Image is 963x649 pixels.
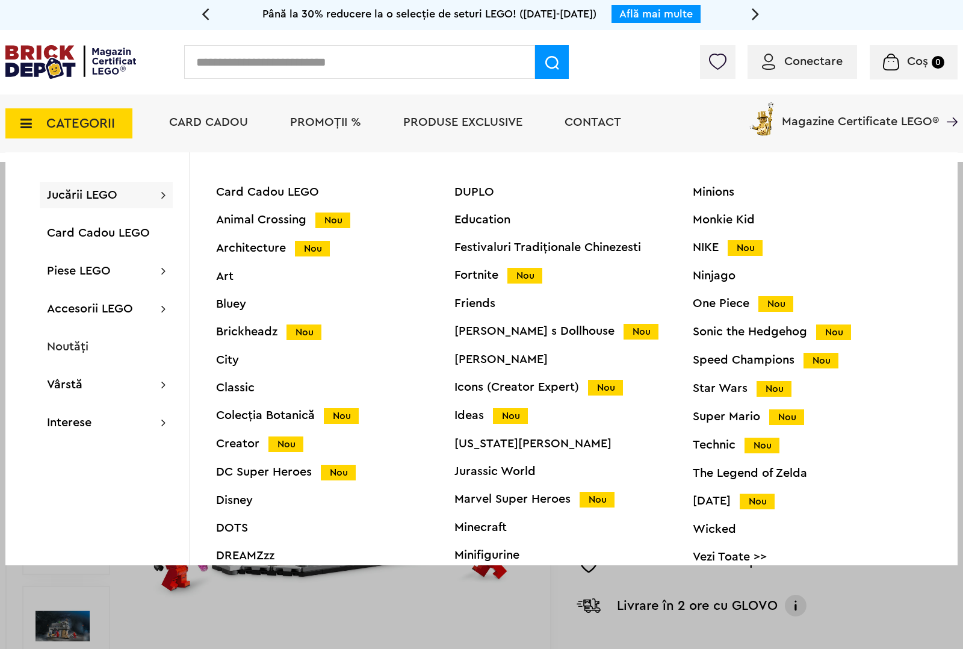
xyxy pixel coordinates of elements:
[619,8,693,19] a: Află mai multe
[169,116,248,128] a: Card Cadou
[932,56,944,69] small: 0
[784,55,843,67] span: Conectare
[46,117,115,130] span: CATEGORII
[262,8,596,19] span: Până la 30% reducere la o selecție de seturi LEGO! ([DATE]-[DATE])
[782,100,939,128] span: Magazine Certificate LEGO®
[565,116,621,128] a: Contact
[939,100,958,112] a: Magazine Certificate LEGO®
[403,116,522,128] a: Produse exclusive
[762,55,843,67] a: Conectare
[290,116,361,128] a: PROMOȚII %
[907,55,928,67] span: Coș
